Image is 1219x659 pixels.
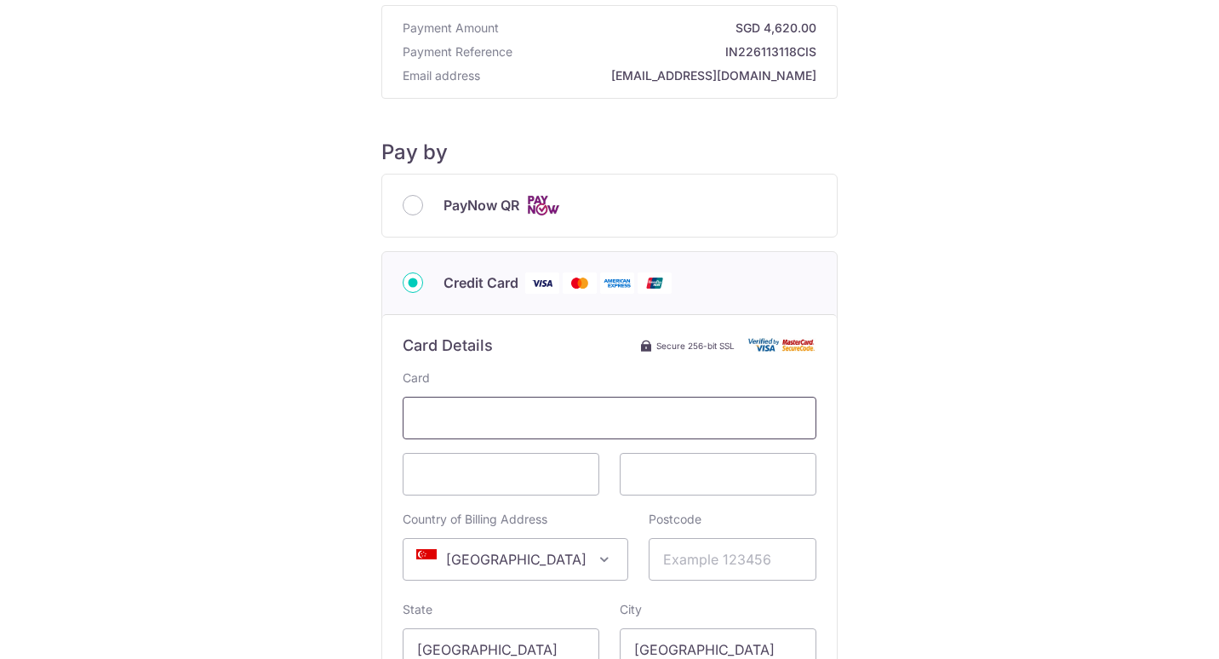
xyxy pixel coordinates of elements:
[403,20,499,37] span: Payment Amount
[403,195,816,216] div: PayNow QR Cards logo
[403,370,430,387] label: Card
[634,464,802,484] iframe: Secure card security code input frame
[649,538,816,581] input: Example 123456
[519,43,816,60] strong: IN226113118CIS
[525,272,559,294] img: Visa
[403,43,512,60] span: Payment Reference
[417,464,585,484] iframe: Secure card expiration date input frame
[403,335,493,356] h6: Card Details
[656,339,735,352] span: Secure 256-bit SSL
[526,195,560,216] img: Cards logo
[403,601,432,618] label: State
[403,539,627,580] span: Singapore
[403,67,480,84] span: Email address
[444,195,519,215] span: PayNow QR
[563,272,597,294] img: Mastercard
[417,408,802,428] iframe: Secure card number input frame
[600,272,634,294] img: American Express
[748,338,816,352] img: Card secure
[487,67,816,84] strong: [EMAIL_ADDRESS][DOMAIN_NAME]
[649,511,701,528] label: Postcode
[638,272,672,294] img: Union Pay
[403,538,628,581] span: Singapore
[381,140,838,165] h5: Pay by
[620,601,642,618] label: City
[403,272,816,294] div: Credit Card Visa Mastercard American Express Union Pay
[506,20,816,37] strong: SGD 4,620.00
[403,511,547,528] label: Country of Billing Address
[444,272,518,293] span: Credit Card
